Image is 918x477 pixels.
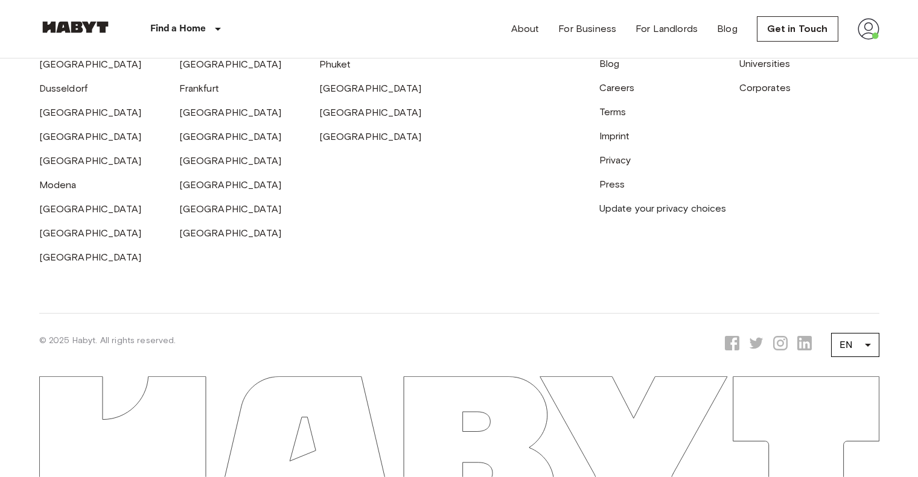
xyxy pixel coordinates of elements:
[831,328,879,362] div: EN
[39,227,142,239] a: [GEOGRAPHIC_DATA]
[179,203,282,215] a: [GEOGRAPHIC_DATA]
[39,107,142,118] a: [GEOGRAPHIC_DATA]
[757,16,838,42] a: Get in Touch
[739,82,791,93] a: Corporates
[599,203,727,214] a: Update your privacy choices
[319,83,422,94] a: [GEOGRAPHIC_DATA]
[39,335,176,346] span: © 2025 Habyt. All rights reserved.
[599,130,630,142] a: Imprint
[179,179,282,191] a: [GEOGRAPHIC_DATA]
[599,58,620,69] a: Blog
[39,179,77,191] a: Modena
[319,107,422,118] a: [GEOGRAPHIC_DATA]
[599,178,625,190] a: Press
[39,83,88,94] a: Dusseldorf
[599,82,635,93] a: Careers
[717,22,738,36] a: Blog
[179,227,282,239] a: [GEOGRAPHIC_DATA]
[636,22,698,36] a: For Landlords
[319,58,351,70] a: Phuket
[39,155,142,166] a: [GEOGRAPHIC_DATA]
[39,131,142,142] a: [GEOGRAPHIC_DATA]
[599,106,626,118] a: Terms
[599,154,631,166] a: Privacy
[179,155,282,166] a: [GEOGRAPHIC_DATA]
[179,107,282,118] a: [GEOGRAPHIC_DATA]
[179,83,219,94] a: Frankfurt
[739,58,791,69] a: Universities
[39,251,142,263] a: [GEOGRAPHIC_DATA]
[179,131,282,142] a: [GEOGRAPHIC_DATA]
[39,21,112,33] img: Habyt
[150,22,206,36] p: Find a Home
[39,58,142,70] a: [GEOGRAPHIC_DATA]
[858,18,879,40] img: avatar
[319,131,422,142] a: [GEOGRAPHIC_DATA]
[179,58,282,70] a: [GEOGRAPHIC_DATA]
[511,22,540,36] a: About
[39,203,142,215] a: [GEOGRAPHIC_DATA]
[558,22,616,36] a: For Business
